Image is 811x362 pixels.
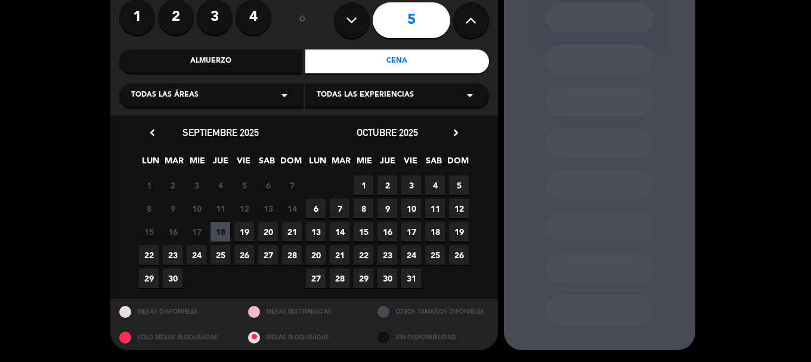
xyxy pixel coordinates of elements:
div: SIN DISPONIBILIDAD [369,324,498,350]
span: 5 [449,175,469,195]
span: 14 [330,222,349,242]
span: 27 [306,268,326,288]
span: Todas las áreas [131,89,199,101]
span: octubre 2025 [357,126,418,138]
span: 26 [449,245,469,265]
span: 17 [401,222,421,242]
span: 7 [330,199,349,218]
span: 3 [401,175,421,195]
span: 11 [211,199,230,218]
span: 3 [187,175,206,195]
span: 6 [306,199,326,218]
span: septiembre 2025 [182,126,259,138]
div: MESAS RESTRINGIDAS [239,299,369,324]
span: 10 [401,199,421,218]
span: MIE [354,154,374,174]
span: 22 [139,245,159,265]
span: 25 [211,245,230,265]
span: VIE [401,154,420,174]
span: 20 [306,245,326,265]
span: 17 [187,222,206,242]
span: MAR [164,154,184,174]
span: 16 [377,222,397,242]
span: 4 [425,175,445,195]
div: OTROS TAMAÑOS DIPONIBLES [369,299,498,324]
div: Cena [305,49,489,73]
span: DOM [447,154,467,174]
span: JUE [377,154,397,174]
span: MIE [187,154,207,174]
span: 26 [234,245,254,265]
span: JUE [211,154,230,174]
span: LUN [141,154,160,174]
span: 23 [377,245,397,265]
span: MAR [331,154,351,174]
span: 16 [163,222,182,242]
span: 5 [234,175,254,195]
span: 1 [354,175,373,195]
span: 29 [139,268,159,288]
i: arrow_drop_down [277,88,292,103]
span: 12 [449,199,469,218]
span: 18 [425,222,445,242]
span: VIE [234,154,253,174]
span: 30 [377,268,397,288]
span: Todas las experiencias [317,89,414,101]
span: 2 [163,175,182,195]
span: 28 [330,268,349,288]
span: 23 [163,245,182,265]
span: 4 [211,175,230,195]
span: 21 [330,245,349,265]
div: SOLO MESAS BLOQUEADAS [110,324,240,350]
span: 1 [139,175,159,195]
span: 30 [163,268,182,288]
span: 15 [139,222,159,242]
span: 6 [258,175,278,195]
span: 14 [282,199,302,218]
span: 20 [258,222,278,242]
span: 21 [282,222,302,242]
span: 27 [258,245,278,265]
span: 29 [354,268,373,288]
span: DOM [280,154,300,174]
span: 24 [187,245,206,265]
span: 7 [282,175,302,195]
div: MESAS BLOQUEADAS [239,324,369,350]
div: MESAS DISPONIBLES [110,299,240,324]
span: 15 [354,222,373,242]
span: LUN [308,154,327,174]
span: 25 [425,245,445,265]
i: arrow_drop_down [463,88,477,103]
span: SAB [257,154,277,174]
span: 9 [163,199,182,218]
span: 18 [211,222,230,242]
span: 19 [449,222,469,242]
i: chevron_left [146,126,159,139]
div: Almuerzo [119,49,303,73]
span: 2 [377,175,397,195]
span: 9 [377,199,397,218]
span: 11 [425,199,445,218]
span: 19 [234,222,254,242]
span: 8 [354,199,373,218]
span: 13 [258,199,278,218]
span: 28 [282,245,302,265]
span: 22 [354,245,373,265]
span: 13 [306,222,326,242]
span: 8 [139,199,159,218]
span: 24 [401,245,421,265]
span: 10 [187,199,206,218]
i: chevron_right [450,126,462,139]
span: SAB [424,154,444,174]
span: 31 [401,268,421,288]
span: 12 [234,199,254,218]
